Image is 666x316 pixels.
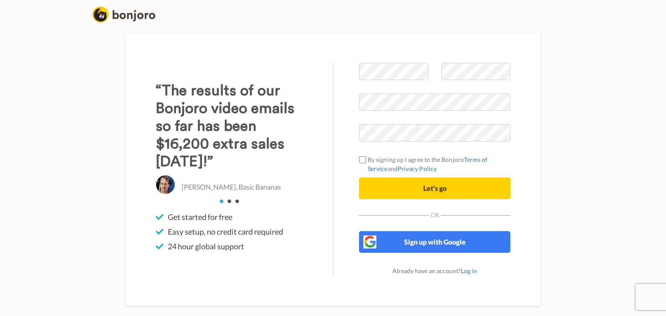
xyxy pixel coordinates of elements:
span: 24 hour global support [168,241,244,252]
a: Log in [461,267,477,274]
input: By signing up I agree to the BonjoroTerms of ServiceandPrivacy Policy [359,156,366,163]
button: Let's go [359,177,510,199]
span: Sign up with Google [404,238,466,246]
span: Easy setup, no credit card required [168,226,283,237]
label: By signing up I agree to the Bonjoro and [359,155,510,173]
span: Or [429,212,441,218]
span: Get started for free [168,212,232,222]
p: [PERSON_NAME], Basic Bananas [182,182,281,192]
a: Privacy Policy [398,165,437,172]
img: Christo Hall, Basic Bananas [156,175,175,194]
span: Already have an account? [392,267,477,274]
a: Terms of Service [368,156,488,172]
span: Let's go [423,184,447,192]
img: logo_full.png [92,6,155,23]
h3: “The results of our Bonjoro video emails so far has been $16,200 extra sales [DATE]!” [156,82,307,171]
button: Sign up with Google [359,231,510,253]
